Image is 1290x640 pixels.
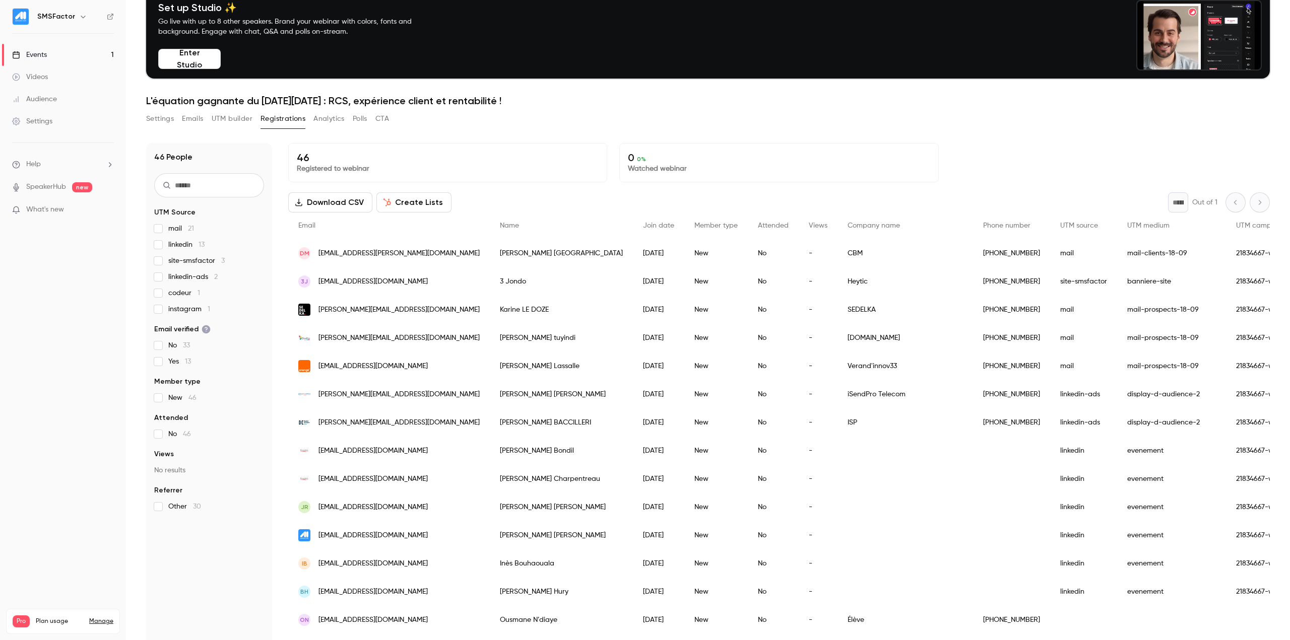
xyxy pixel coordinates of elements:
div: Élève [837,606,973,634]
div: - [799,549,837,578]
div: [DATE] [633,380,684,408]
div: No [748,239,799,267]
span: No [168,429,191,439]
span: 13 [199,241,205,248]
p: No results [154,465,264,475]
span: mail [168,224,194,234]
div: No [748,267,799,296]
div: - [799,239,837,267]
div: [DATE] [633,549,684,578]
div: evenement [1117,578,1226,606]
div: evenement [1117,493,1226,521]
div: [PERSON_NAME] [GEOGRAPHIC_DATA] [490,239,633,267]
div: [PHONE_NUMBER] [973,296,1050,324]
span: [EMAIL_ADDRESS][DOMAIN_NAME] [318,558,428,569]
div: mail-prospects-18-09 [1117,352,1226,380]
span: Plan usage [36,617,83,625]
div: New [684,549,748,578]
div: - [799,521,837,549]
div: Ousmane N’diaye [490,606,633,634]
span: Email verified [154,324,211,334]
div: - [799,352,837,380]
span: 13 [185,358,191,365]
div: [DATE] [633,437,684,465]
p: Registered to webinar [297,164,599,174]
span: Company name [848,222,900,229]
span: 1 [198,290,200,297]
span: UTM source [1060,222,1098,229]
span: [PERSON_NAME][EMAIL_ADDRESS][DOMAIN_NAME] [318,333,480,343]
div: linkedin [1050,437,1117,465]
span: [EMAIL_ADDRESS][DOMAIN_NAME] [318,276,428,287]
div: [DATE] [633,493,684,521]
div: iSendPro Telecom [837,380,973,408]
div: - [799,380,837,408]
div: [DATE] [633,521,684,549]
div: Videos [12,72,48,82]
button: UTM builder [212,111,252,127]
span: Name [500,222,519,229]
div: SEDELKA [837,296,973,324]
div: No [748,296,799,324]
p: 46 [297,152,599,164]
div: linkedin [1050,549,1117,578]
div: New [684,465,748,493]
p: 0 [628,152,930,164]
img: smsfactor.com [298,529,310,541]
div: Heytic [837,267,973,296]
div: evenement [1117,437,1226,465]
div: [DATE] [633,324,684,352]
div: [DATE] [633,606,684,634]
div: [DOMAIN_NAME] [837,324,973,352]
span: JR [301,503,308,512]
div: mail-prospects-18-09 [1117,296,1226,324]
div: site-smsfactor [1050,267,1117,296]
span: No [168,340,190,350]
div: No [748,465,799,493]
span: linkedin [168,240,205,250]
button: Enter Studio [158,49,221,69]
div: Karine LE DOZE [490,296,633,324]
img: puydufou.com [298,445,310,457]
div: New [684,606,748,634]
span: [PERSON_NAME][EMAIL_ADDRESS][DOMAIN_NAME] [318,305,480,315]
div: [PERSON_NAME] tuyindi [490,324,633,352]
img: orange.fr [298,360,310,372]
div: No [748,324,799,352]
span: DM [300,249,309,258]
div: mail [1050,324,1117,352]
span: [EMAIL_ADDRESS][DOMAIN_NAME] [318,530,428,541]
p: Go live with up to 8 other speakers. Brand your webinar with colors, fonts and background. Engage... [158,17,435,37]
span: [EMAIL_ADDRESS][PERSON_NAME][DOMAIN_NAME] [318,248,480,259]
div: New [684,239,748,267]
button: Analytics [313,111,345,127]
span: ON [300,615,309,624]
div: linkedin [1050,465,1117,493]
span: Member type [694,222,738,229]
div: [PHONE_NUMBER] [973,408,1050,437]
span: [PERSON_NAME][EMAIL_ADDRESS][DOMAIN_NAME] [318,417,480,428]
span: UTM campaign [1236,222,1286,229]
div: No [748,408,799,437]
div: New [684,352,748,380]
span: 46 [188,394,197,401]
div: - [799,465,837,493]
div: [PERSON_NAME] Bondil [490,437,633,465]
div: [PERSON_NAME] Charpentreau [490,465,633,493]
div: [PERSON_NAME] [PERSON_NAME] [490,521,633,549]
span: 30 [193,503,201,510]
div: New [684,324,748,352]
div: New [684,578,748,606]
div: [PERSON_NAME] [PERSON_NAME] [490,380,633,408]
span: IB [302,559,307,568]
span: 33 [183,342,190,349]
span: site-smsfactor [168,256,225,266]
div: No [748,380,799,408]
div: mail-prospects-18-09 [1117,324,1226,352]
span: 3 [221,257,225,264]
div: [DATE] [633,352,684,380]
span: Views [154,449,174,459]
span: Email [298,222,315,229]
h6: SMSFactor [37,12,75,22]
span: [EMAIL_ADDRESS][DOMAIN_NAME] [318,474,428,484]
